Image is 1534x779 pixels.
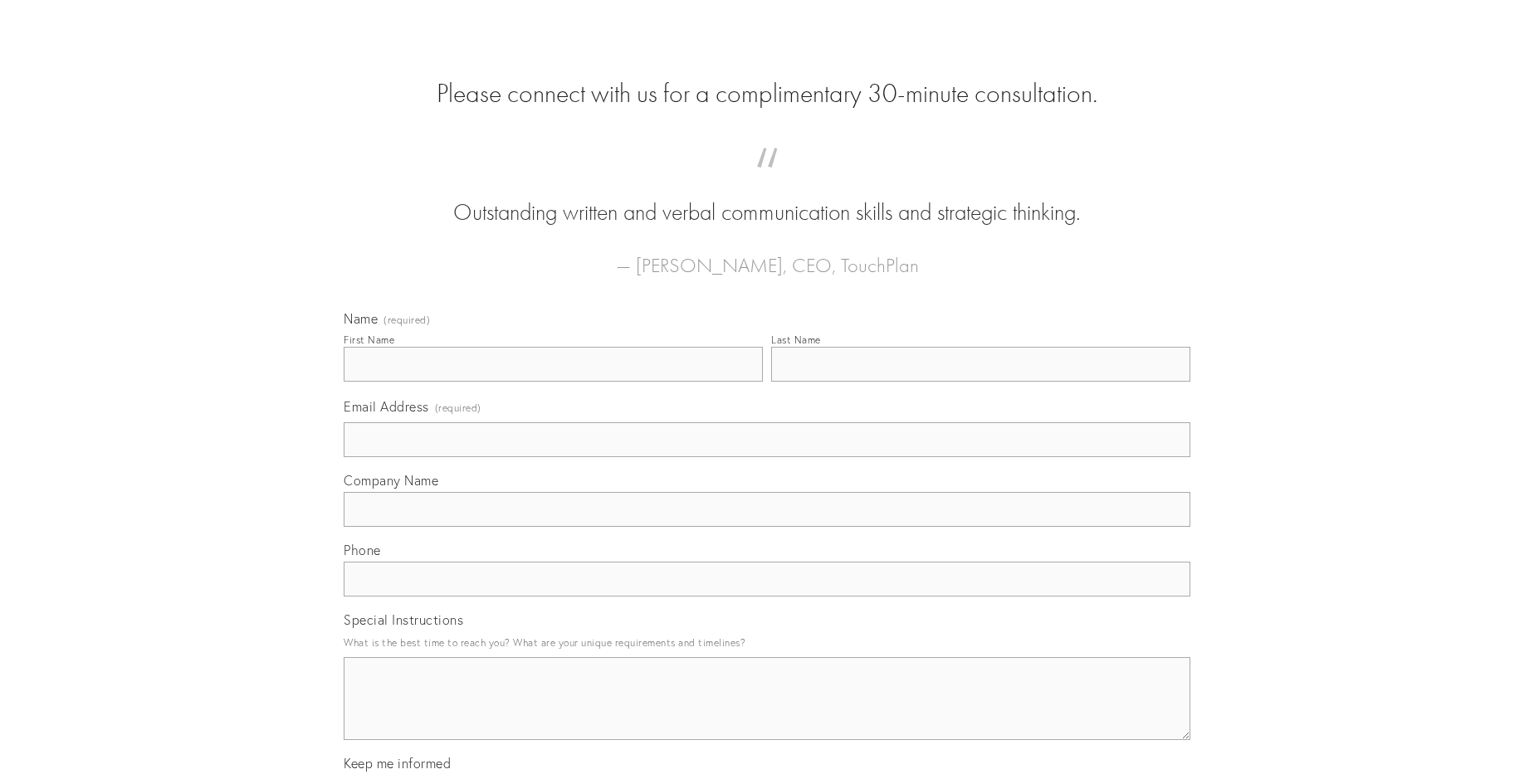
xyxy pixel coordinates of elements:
span: Phone [344,542,381,558]
span: Name [344,310,378,327]
div: Last Name [771,334,821,346]
span: Email Address [344,398,429,415]
span: “ [370,164,1164,197]
figcaption: — [PERSON_NAME], CEO, TouchPlan [370,229,1164,282]
span: Special Instructions [344,611,463,628]
span: Keep me informed [344,755,451,772]
p: What is the best time to reach you? What are your unique requirements and timelines? [344,631,1190,654]
span: (required) [435,397,481,419]
span: Company Name [344,472,438,489]
h2: Please connect with us for a complimentary 30-minute consultation. [344,78,1190,110]
blockquote: Outstanding written and verbal communication skills and strategic thinking. [370,164,1164,229]
div: First Name [344,334,394,346]
span: (required) [383,315,430,325]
